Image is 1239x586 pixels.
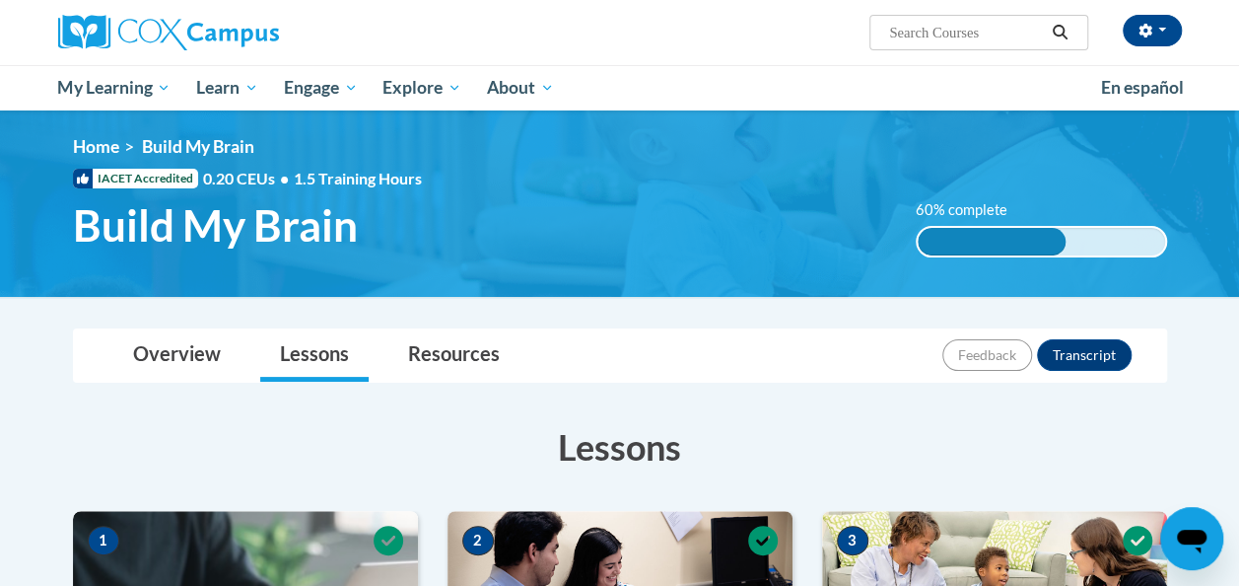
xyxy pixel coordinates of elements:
span: 1 [88,526,119,555]
span: IACET Accredited [73,169,198,188]
a: Cox Campus [58,15,413,50]
span: 0.20 CEUs [203,168,294,189]
a: Explore [370,65,474,110]
span: Build My Brain [142,136,254,157]
span: Build My Brain [73,199,358,252]
button: Search [1045,21,1074,44]
a: Resources [388,330,519,382]
div: Main menu [43,65,1197,110]
div: 60% complete [918,228,1067,256]
span: 2 [462,526,494,555]
span: 3 [837,526,868,555]
label: 60% complete [916,199,1029,221]
span: Learn [196,76,258,100]
span: Explore [382,76,461,100]
input: Search Courses [887,21,1045,44]
a: My Learning [45,65,184,110]
span: My Learning [57,76,171,100]
a: About [474,65,567,110]
a: Lessons [260,330,369,382]
a: Overview [113,330,241,382]
img: Cox Campus [58,15,279,50]
span: 1.5 Training Hours [294,169,422,187]
a: Learn [183,65,271,110]
span: Engage [284,76,358,100]
span: About [487,76,554,100]
h3: Lessons [73,422,1167,472]
iframe: Button to launch messaging window [1160,507,1223,570]
span: En español [1101,77,1184,98]
a: En español [1088,67,1197,109]
a: Engage [271,65,371,110]
span: • [280,169,289,187]
button: Transcript [1037,339,1132,371]
button: Account Settings [1123,15,1182,46]
button: Feedback [942,339,1032,371]
a: Home [73,136,119,157]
